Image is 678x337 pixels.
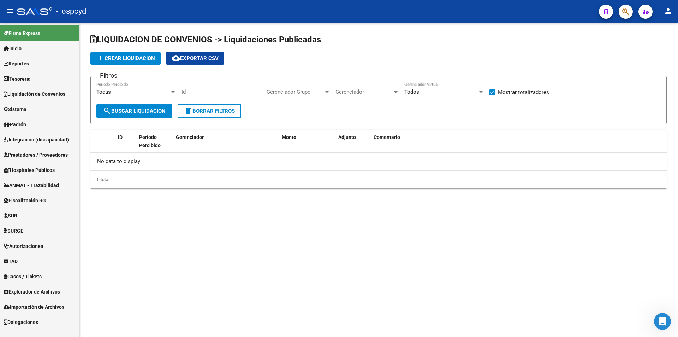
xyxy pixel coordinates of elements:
[172,54,180,62] mat-icon: cloud_download
[166,52,224,65] button: Exportar CSV
[96,89,111,95] span: Todas
[4,212,17,220] span: SUR
[4,227,23,235] span: SURGE
[498,88,549,97] span: Mostrar totalizadores
[139,134,161,148] span: Período Percibido
[184,108,235,114] span: Borrar Filtros
[654,313,671,330] iframe: Intercom live chat
[374,134,400,140] span: Comentario
[178,104,241,118] button: Borrar Filtros
[4,242,43,250] span: Autorizaciones
[90,171,667,188] div: 0 total
[4,288,60,296] span: Explorador de Archivos
[184,106,192,115] mat-icon: delete
[96,104,172,118] button: Buscar Liquidacion
[4,45,22,52] span: Inicio
[4,303,64,311] span: Importación de Archivos
[103,108,166,114] span: Buscar Liquidacion
[4,90,65,98] span: Liquidación de Convenios
[90,153,667,170] div: No data to display
[96,71,121,81] h3: Filtros
[4,166,55,174] span: Hospitales Públicos
[96,55,155,62] span: Crear Liquidacion
[4,197,46,204] span: Fiscalización RG
[176,134,204,140] span: Gerenciador
[279,130,335,161] datatable-header-cell: Monto
[90,35,321,45] span: LIQUIDACION DE CONVENIOS -> Liquidaciones Publicadas
[267,89,324,95] span: Gerenciador Grupo
[118,134,123,140] span: ID
[335,89,393,95] span: Gerenciador
[4,105,26,113] span: Sistema
[371,130,667,161] datatable-header-cell: Comentario
[4,318,38,326] span: Delegaciones
[4,60,29,68] span: Reportes
[96,54,105,62] mat-icon: add
[136,130,163,161] datatable-header-cell: Período Percibido
[90,52,161,65] button: Crear Liquidacion
[4,121,26,128] span: Padrón
[282,134,296,140] span: Monto
[4,273,42,280] span: Casos / Tickets
[335,130,371,161] datatable-header-cell: Adjunto
[103,106,111,115] mat-icon: search
[173,130,279,161] datatable-header-cell: Gerenciador
[4,75,31,83] span: Tesorería
[4,136,69,144] span: Integración (discapacidad)
[404,89,419,95] span: Todos
[4,29,40,37] span: Firma Express
[4,181,59,189] span: ANMAT - Trazabilidad
[664,7,672,15] mat-icon: person
[6,7,14,15] mat-icon: menu
[4,257,18,265] span: TAD
[4,151,68,159] span: Prestadores / Proveedores
[115,130,136,161] datatable-header-cell: ID
[56,4,86,19] span: - ospcyd
[338,134,356,140] span: Adjunto
[172,55,219,62] span: Exportar CSV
